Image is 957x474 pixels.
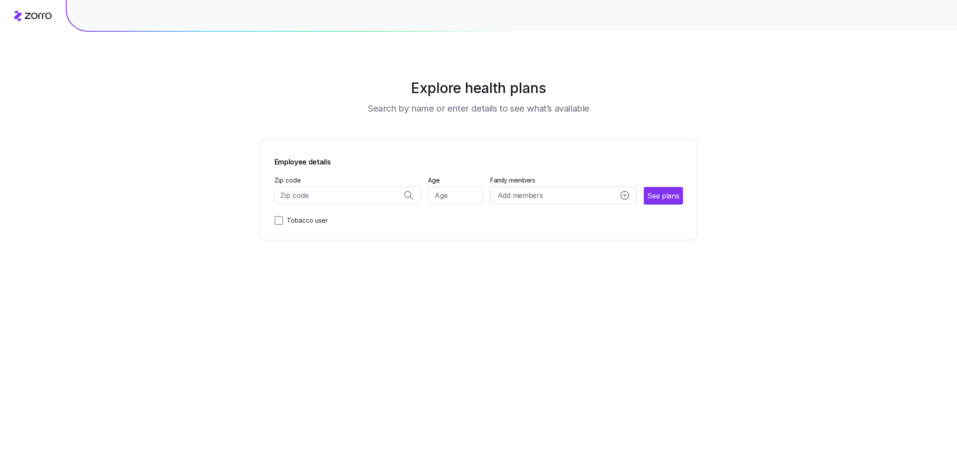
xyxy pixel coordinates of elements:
input: Zip code [274,187,421,204]
span: Add members [498,190,543,201]
h3: Search by name or enter details to see what’s available [368,102,589,115]
button: See plans [644,187,683,205]
label: Zip code [274,175,301,185]
label: Tobacco user [283,215,328,226]
label: Age [428,175,440,185]
span: Employee details [274,154,331,168]
span: See plans [647,190,679,202]
input: Age [428,187,483,204]
h1: Explore health plans [281,78,676,99]
svg: add icon [620,191,629,200]
span: Family members [490,176,637,185]
button: Add membersadd icon [490,187,637,204]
